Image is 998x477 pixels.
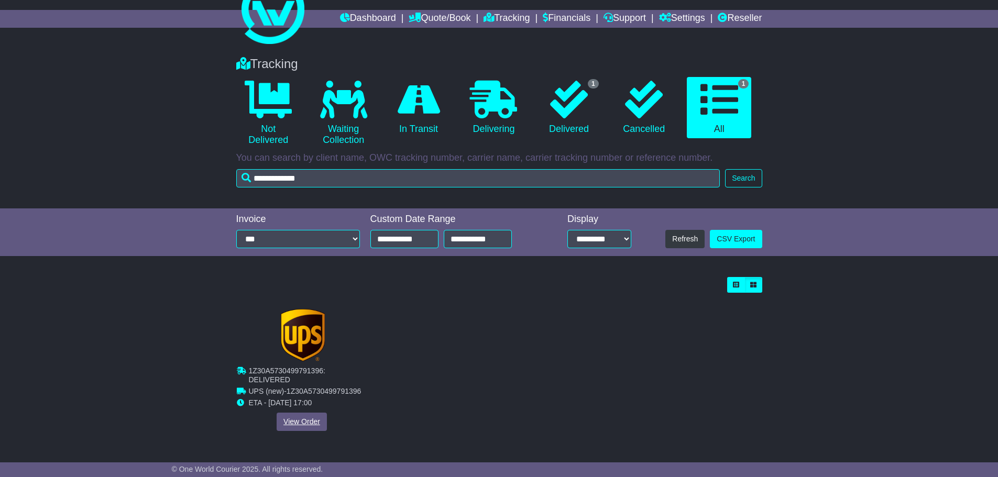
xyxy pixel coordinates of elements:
a: Dashboard [340,10,396,28]
a: Cancelled [612,77,676,139]
a: CSV Export [710,230,762,248]
a: Financials [543,10,590,28]
a: 1 All [687,77,751,139]
div: Invoice [236,214,360,225]
span: © One World Courier 2025. All rights reserved. [172,465,323,473]
span: 1 [588,79,599,88]
div: Tracking [231,57,767,72]
div: Custom Date Range [370,214,539,225]
a: Delivering [462,77,526,139]
a: Waiting Collection [311,77,376,150]
a: Reseller [718,10,762,28]
button: Search [725,169,762,187]
a: Support [604,10,646,28]
a: Settings [659,10,705,28]
div: Display [567,214,631,225]
span: ETA - [DATE] 17:00 [249,398,312,407]
a: Quote/Book [409,10,470,28]
span: 1Z30A5730499791396 [287,387,361,395]
a: Not Delivered [236,77,301,150]
img: GetCarrierServiceLogo [281,309,325,361]
span: 1Z30A5730499791396: DELIVERED [249,367,325,384]
span: UPS (new) [249,387,284,395]
a: View Order [277,413,327,431]
span: 1 [738,79,749,88]
td: - [249,387,367,398]
a: Tracking [484,10,530,28]
button: Refresh [665,230,705,248]
a: In Transit [386,77,451,139]
a: 1 Delivered [536,77,601,139]
p: You can search by client name, OWC tracking number, carrier name, carrier tracking number or refe... [236,152,762,164]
